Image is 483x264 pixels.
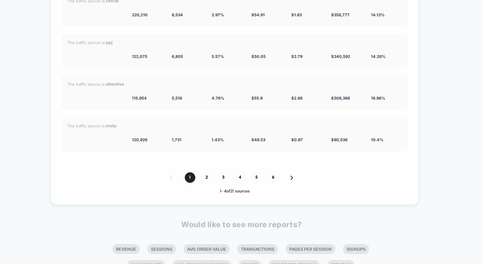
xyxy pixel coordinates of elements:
[181,220,302,229] p: Would like to see more reports?
[291,54,302,59] span: $ 2.79
[212,12,224,17] span: 2.97 %
[61,189,408,194] div: 1 - 4 of 21 sources
[112,244,140,254] li: Revenue
[67,40,402,45] div: The traffic source is:
[201,172,212,183] span: 2
[331,96,350,100] span: $ 308,368
[371,12,385,17] span: 14.13 %
[67,123,402,128] div: The traffic source is:
[251,54,266,59] span: $ 50.05
[291,12,302,17] span: $ 1.63
[371,137,383,142] span: 10.4 %
[251,96,263,100] span: $ 55.9
[371,54,385,59] span: 14.26 %
[343,244,369,254] li: Signups
[237,244,278,254] li: Transactions
[268,172,278,183] span: 6
[132,96,147,100] span: 115,954
[251,137,265,142] span: $ 46.53
[212,96,224,100] span: 4.76 %
[371,96,385,100] span: 18.98 %
[106,81,124,87] strong: attentive
[147,244,176,254] li: Sessions
[132,12,148,17] span: 220,210
[331,12,350,17] span: $ 358,777
[291,96,302,100] span: $ 2.66
[218,172,229,183] span: 3
[212,54,224,59] span: 5.57 %
[290,176,293,180] img: pagination forward
[106,123,116,128] strong: meta
[331,54,350,59] span: $ 340,592
[184,244,230,254] li: Avg Order Value
[172,54,183,59] span: 6,805
[106,40,113,45] strong: ppj
[251,12,265,17] span: $ 54.91
[251,172,262,183] span: 5
[286,244,335,254] li: Pages Per Session
[172,12,183,17] span: 6,534
[212,137,224,142] span: 1.43 %
[172,137,181,142] span: 1,731
[67,81,402,87] div: The traffic source is:
[172,96,182,100] span: 5,516
[331,137,347,142] span: $ 80,536
[132,54,147,59] span: 122,075
[132,137,147,142] span: 120,926
[185,172,195,183] span: 1
[291,137,303,142] span: $ 0.67
[235,172,245,183] span: 4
